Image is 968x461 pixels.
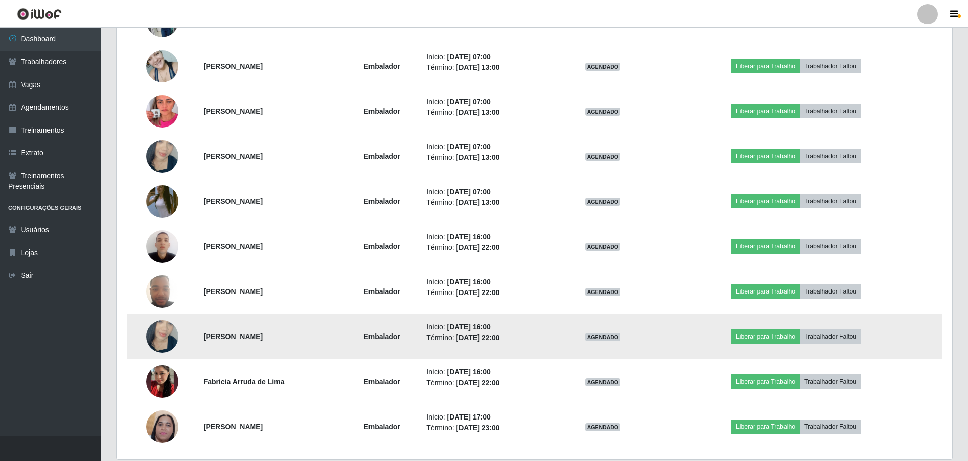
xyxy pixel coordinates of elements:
[800,59,861,73] button: Trabalhador Faltou
[456,424,499,432] time: [DATE] 23:00
[585,198,621,206] span: AGENDADO
[456,63,499,71] time: [DATE] 13:00
[731,239,800,254] button: Liberar para Trabalho
[17,8,62,20] img: CoreUI Logo
[426,423,548,433] li: Término:
[426,367,548,378] li: Início:
[585,288,621,296] span: AGENDADO
[426,142,548,152] li: Início:
[426,52,548,62] li: Início:
[146,308,178,365] img: 1751387088285.jpeg
[363,242,400,250] strong: Embalador
[456,379,499,387] time: [DATE] 22:00
[426,287,548,298] li: Término:
[204,332,263,341] strong: [PERSON_NAME]
[447,323,491,331] time: [DATE] 16:00
[146,173,178,230] img: 1745685770653.jpeg
[426,62,548,73] li: Término:
[731,149,800,163] button: Liberar para Trabalho
[426,232,548,242] li: Início:
[363,107,400,115] strong: Embalador
[731,420,800,434] button: Liberar para Trabalho
[363,378,400,386] strong: Embalador
[800,239,861,254] button: Trabalhador Faltou
[800,194,861,208] button: Trabalhador Faltou
[585,108,621,116] span: AGENDADO
[146,82,178,140] img: 1720566736284.jpeg
[447,98,491,106] time: [DATE] 07:00
[426,197,548,208] li: Término:
[447,368,491,376] time: [DATE] 16:00
[146,45,178,88] img: 1714959691742.jpeg
[731,329,800,344] button: Liberar para Trabalho
[363,152,400,160] strong: Embalador
[585,378,621,386] span: AGENDADO
[585,153,621,161] span: AGENDADO
[731,104,800,118] button: Liberar para Trabalho
[800,284,861,299] button: Trabalhador Faltou
[447,233,491,241] time: [DATE] 16:00
[146,270,178,313] img: 1694719722854.jpeg
[456,108,499,116] time: [DATE] 13:00
[204,197,263,205] strong: [PERSON_NAME]
[426,332,548,343] li: Término:
[447,413,491,421] time: [DATE] 17:00
[426,107,548,118] li: Término:
[731,194,800,208] button: Liberar para Trabalho
[363,62,400,70] strong: Embalador
[146,353,178,410] img: 1734129237626.jpeg
[204,152,263,160] strong: [PERSON_NAME]
[426,97,548,107] li: Início:
[204,378,285,386] strong: Fabricia Arruda de Lima
[146,128,178,185] img: 1751387088285.jpeg
[731,374,800,389] button: Liberar para Trabalho
[363,197,400,205] strong: Embalador
[426,322,548,332] li: Início:
[447,53,491,61] time: [DATE] 07:00
[585,333,621,341] span: AGENDADO
[426,277,548,287] li: Início:
[447,143,491,151] time: [DATE] 07:00
[204,423,263,431] strong: [PERSON_NAME]
[363,287,400,296] strong: Embalador
[456,198,499,206] time: [DATE] 13:00
[456,288,499,297] time: [DATE] 22:00
[146,225,178,268] img: 1701349754449.jpeg
[800,329,861,344] button: Trabalhador Faltou
[204,242,263,250] strong: [PERSON_NAME]
[447,188,491,196] time: [DATE] 07:00
[800,104,861,118] button: Trabalhador Faltou
[426,242,548,253] li: Término:
[585,63,621,71] span: AGENDADO
[426,187,548,197] li: Início:
[204,62,263,70] strong: [PERSON_NAME]
[731,59,800,73] button: Liberar para Trabalho
[426,378,548,388] li: Término:
[456,333,499,342] time: [DATE] 22:00
[426,412,548,423] li: Início:
[363,423,400,431] strong: Embalador
[426,152,548,163] li: Término:
[585,243,621,251] span: AGENDADO
[204,287,263,296] strong: [PERSON_NAME]
[447,278,491,286] time: [DATE] 16:00
[456,243,499,252] time: [DATE] 22:00
[363,332,400,341] strong: Embalador
[204,107,263,115] strong: [PERSON_NAME]
[800,374,861,389] button: Trabalhador Faltou
[731,284,800,299] button: Liberar para Trabalho
[800,420,861,434] button: Trabalhador Faltou
[585,423,621,431] span: AGENDADO
[800,149,861,163] button: Trabalhador Faltou
[456,153,499,161] time: [DATE] 13:00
